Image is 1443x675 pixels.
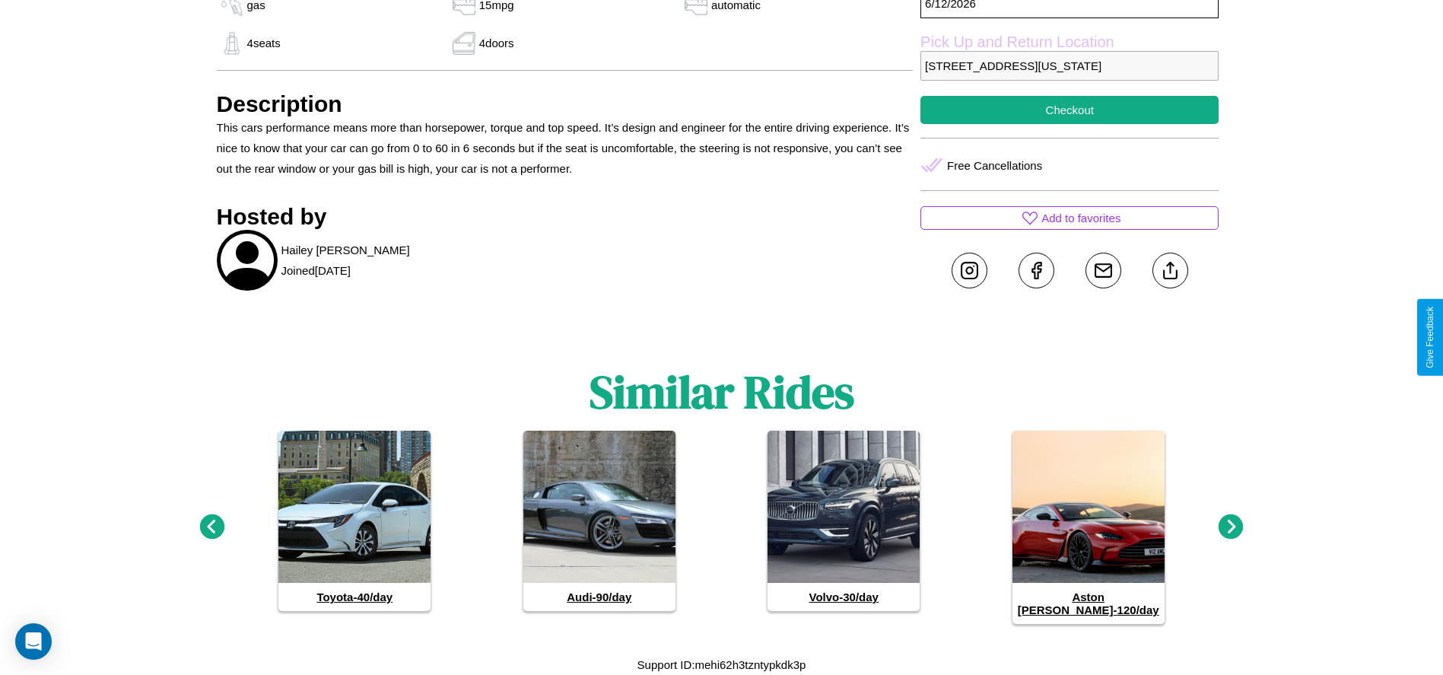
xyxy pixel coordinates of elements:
[920,33,1219,51] label: Pick Up and Return Location
[1425,307,1435,368] div: Give Feedback
[247,33,281,53] p: 4 seats
[281,240,410,260] p: Hailey [PERSON_NAME]
[920,51,1219,81] p: [STREET_ADDRESS][US_STATE]
[217,117,914,179] p: This cars performance means more than horsepower, torque and top speed. It’s design and engineer ...
[217,91,914,117] h3: Description
[523,583,675,611] h4: Audi - 90 /day
[281,260,351,281] p: Joined [DATE]
[217,204,914,230] h3: Hosted by
[947,155,1042,176] p: Free Cancellations
[768,431,920,611] a: Volvo-30/day
[920,206,1219,230] button: Add to favorites
[523,431,675,611] a: Audi-90/day
[590,361,854,423] h1: Similar Rides
[278,583,431,611] h4: Toyota - 40 /day
[278,431,431,611] a: Toyota-40/day
[920,96,1219,124] button: Checkout
[1012,431,1165,624] a: Aston [PERSON_NAME]-120/day
[479,33,514,53] p: 4 doors
[449,32,479,55] img: gas
[637,654,806,675] p: Support ID: mehi62h3tzntypkdk3p
[217,32,247,55] img: gas
[1041,208,1120,228] p: Add to favorites
[768,583,920,611] h4: Volvo - 30 /day
[15,623,52,660] div: Open Intercom Messenger
[1012,583,1165,624] h4: Aston [PERSON_NAME] - 120 /day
